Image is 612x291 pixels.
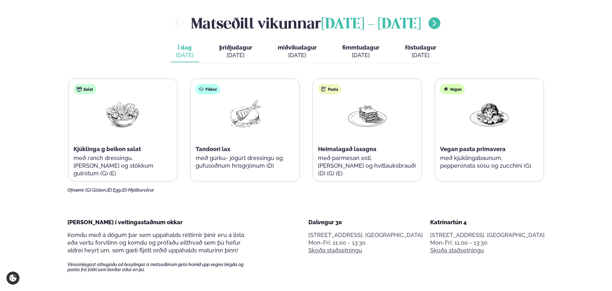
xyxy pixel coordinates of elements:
[342,44,379,51] span: fimmtudagur
[191,13,421,34] h2: Matseðill vikunnar
[196,154,294,170] p: með gúrku- jógúrt dressingu og gufusoðnum hrísgrjónum (D)
[273,41,322,62] button: miðvikudagur [DATE]
[278,44,317,51] span: miðvikudagur
[196,146,230,152] span: Tandoori lax
[176,51,194,59] div: [DATE]
[308,247,362,254] a: Skoða staðsetningu
[74,154,172,177] p: með ranch dressingu, [PERSON_NAME] og stökkum gulrótum (G) (E)
[219,44,252,51] span: þriðjudagur
[74,84,96,94] div: Salat
[176,44,194,51] span: Í dag
[67,219,182,226] span: [PERSON_NAME] í veitingastaðnum okkar
[342,51,379,59] div: [DATE]
[74,146,141,152] span: Kjúklinga g beikon salat
[440,84,465,94] div: Vegan
[308,218,423,226] div: Dalvegur 30
[318,84,341,94] div: Pasta
[469,99,510,129] img: Vegan.png
[219,51,252,59] div: [DATE]
[405,51,436,59] div: [DATE]
[77,87,82,92] img: salad.svg
[321,18,421,32] span: [DATE] - [DATE]
[121,188,154,193] span: (D) Mjólkurvörur
[429,17,440,29] button: menu-btn-right
[321,87,326,92] img: pasta.svg
[443,87,448,92] img: Vegan.svg
[196,84,220,94] div: Fiskur
[440,154,538,170] p: með kjúklingabaunum, pepperonata sósu og zucchini (G)
[102,99,143,129] img: Salad.png
[318,154,416,177] p: með parmesan osti, [PERSON_NAME] og hvítlauksbrauði (D) (G) (E)
[318,146,376,152] span: Heimalagað lasagna
[107,188,121,193] span: (E) Egg,
[440,146,506,152] span: Vegan pasta primavera
[337,41,384,62] button: fimmtudagur [DATE]
[6,272,19,285] a: Cookie settings
[214,41,257,62] button: þriðjudagur [DATE]
[405,44,436,51] span: föstudagur
[278,51,317,59] div: [DATE]
[172,17,183,29] button: menu-btn-left
[67,262,255,272] span: Vinsamlegast athugaðu að breytingar á matseðlinum geta komið upp vegna birgða og panta frá fólki ...
[430,239,545,247] div: Mon-Fri: 11:00 - 13:30
[430,247,484,254] a: Skoða staðsetningu
[224,99,265,129] img: Fish.png
[67,188,84,193] span: Ofnæmi:
[199,87,204,92] img: fish.svg
[430,231,545,239] p: [STREET_ADDRESS], [GEOGRAPHIC_DATA]
[430,218,545,226] div: Katrínartún 4
[308,239,423,247] div: Mon-Fri: 11:00 - 13:30
[85,188,107,193] span: (G) Glúten,
[171,41,199,62] button: Í dag [DATE]
[67,232,245,254] span: Komdu með á dögum þar sem uppáhalds réttirnir þínir eru á lista, eða vertu forvitinn og komdu og ...
[347,99,388,129] img: Lasagna.png
[308,231,423,239] p: [STREET_ADDRESS], [GEOGRAPHIC_DATA]
[400,41,441,62] button: föstudagur [DATE]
